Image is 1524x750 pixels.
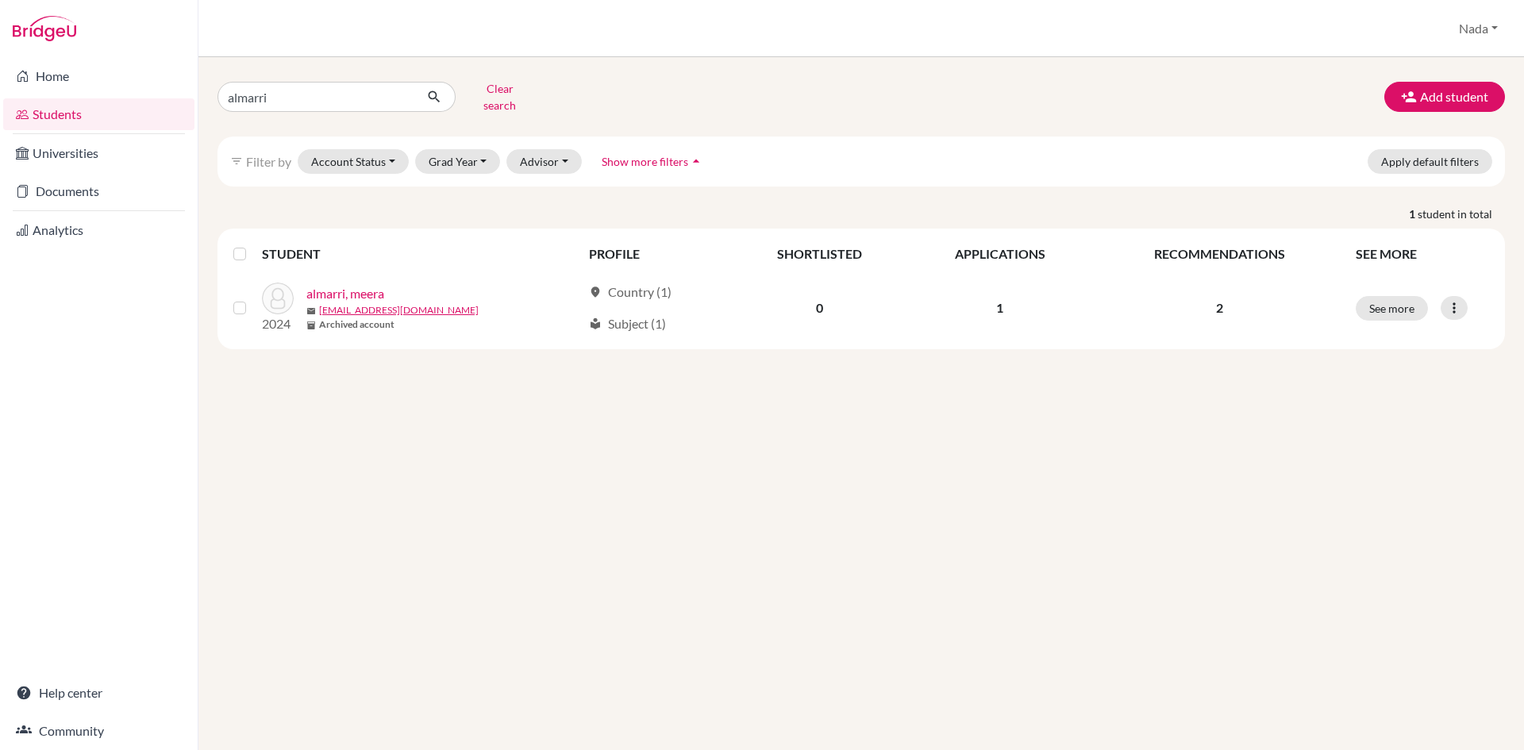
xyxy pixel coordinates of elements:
[319,303,479,317] a: [EMAIL_ADDRESS][DOMAIN_NAME]
[3,677,194,709] a: Help center
[589,286,602,298] span: location_on
[306,284,384,303] a: almarri, meera
[262,283,294,314] img: almarri, meera
[3,137,194,169] a: Universities
[1093,235,1346,273] th: RECOMMENDATIONS
[907,273,1092,343] td: 1
[1418,206,1505,222] span: student in total
[262,314,294,333] p: 2024
[3,98,194,130] a: Students
[1452,13,1505,44] button: Nada
[1368,149,1492,174] button: Apply default filters
[3,214,194,246] a: Analytics
[1356,296,1428,321] button: See more
[13,16,76,41] img: Bridge-U
[506,149,582,174] button: Advisor
[688,153,704,169] i: arrow_drop_up
[588,149,718,174] button: Show more filtersarrow_drop_up
[3,715,194,747] a: Community
[732,235,907,273] th: SHORTLISTED
[262,235,579,273] th: STUDENT
[602,155,688,168] span: Show more filters
[589,317,602,330] span: local_library
[589,283,672,302] div: Country (1)
[1103,298,1337,317] p: 2
[3,175,194,207] a: Documents
[298,149,409,174] button: Account Status
[415,149,501,174] button: Grad Year
[230,155,243,167] i: filter_list
[1409,206,1418,222] strong: 1
[1384,82,1505,112] button: Add student
[217,82,414,112] input: Find student by name...
[907,235,1092,273] th: APPLICATIONS
[579,235,732,273] th: PROFILE
[319,317,394,332] b: Archived account
[246,154,291,169] span: Filter by
[306,306,316,316] span: mail
[456,76,544,117] button: Clear search
[732,273,907,343] td: 0
[3,60,194,92] a: Home
[589,314,666,333] div: Subject (1)
[306,321,316,330] span: inventory_2
[1346,235,1499,273] th: SEE MORE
